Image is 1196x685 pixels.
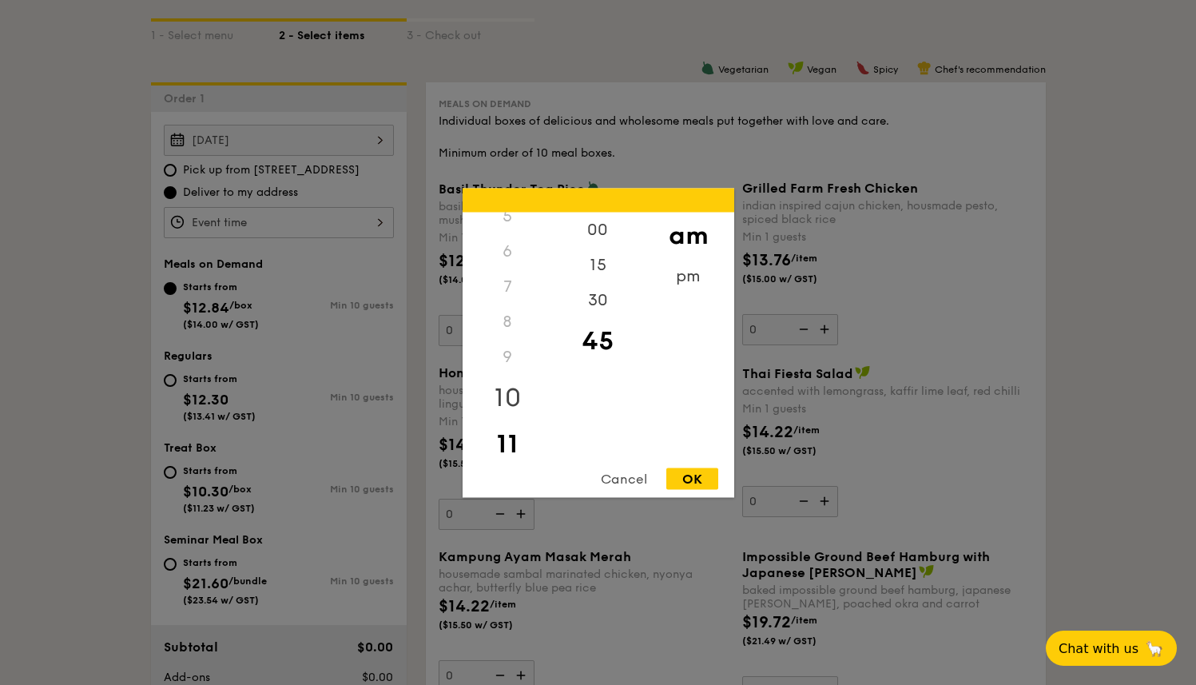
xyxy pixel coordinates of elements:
[553,212,643,247] div: 00
[1059,641,1138,656] span: Chat with us
[643,212,733,258] div: am
[1145,639,1164,658] span: 🦙
[463,269,553,304] div: 7
[553,247,643,282] div: 15
[1046,631,1177,666] button: Chat with us🦙
[463,374,553,420] div: 10
[463,304,553,339] div: 8
[553,282,643,317] div: 30
[463,198,553,233] div: 5
[463,233,553,269] div: 6
[553,317,643,364] div: 45
[463,339,553,374] div: 9
[585,468,663,489] div: Cancel
[666,468,718,489] div: OK
[463,420,553,467] div: 11
[643,258,733,293] div: pm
